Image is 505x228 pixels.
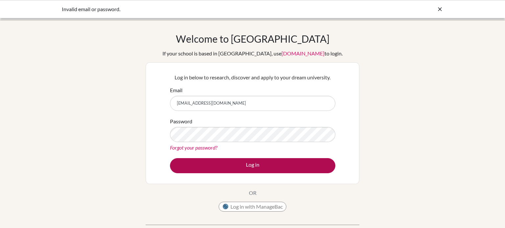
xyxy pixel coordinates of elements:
div: If your school is based in [GEOGRAPHIC_DATA], use to login. [162,50,343,57]
button: Log in with ManageBac [219,202,286,212]
p: OR [249,189,256,197]
a: Forgot your password? [170,144,217,151]
div: Invalid email or password. [62,5,345,13]
label: Password [170,117,192,125]
p: Log in below to research, discover and apply to your dream university. [170,73,335,81]
label: Email [170,86,182,94]
a: [DOMAIN_NAME] [281,50,325,56]
button: Log in [170,158,335,173]
h1: Welcome to [GEOGRAPHIC_DATA] [176,33,329,45]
